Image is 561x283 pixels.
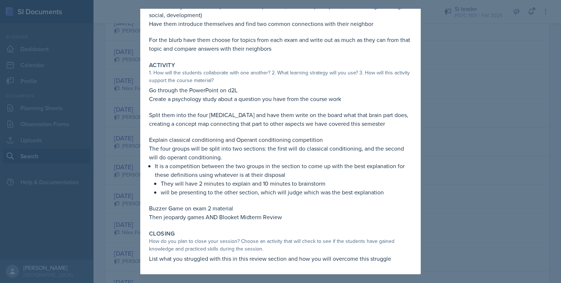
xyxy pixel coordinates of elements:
p: Create a psychology study about a question you have from the course work [149,94,412,103]
p: It is a competition between the two groups in the section to come up with the best explanation fo... [155,162,412,179]
p: will be presenting to the other section, which will judge which was the best explanation [161,188,412,197]
p: The four groups will be split into two sections: the first will do classical conditioning, and th... [149,144,412,162]
div: How do you plan to close your session? Choose an activity that will check to see if the students ... [149,237,412,253]
p: Go through the PowerPoint on d2L [149,86,412,94]
p: For the blurb have them choose for topics from each exam and write out as much as they can from t... [149,35,412,53]
p: Buzzer Game on exam 2 material [149,204,412,213]
div: 1. How will the students collaborate with one another? 2. What learning strategy will you use? 3.... [149,69,412,84]
p: Explain classical conditioning and Operant conditioning competition [149,135,412,144]
p: They will have 2 minutes to explain and 10 minutes to brainstorm [161,179,412,188]
p: Split them into the four [MEDICAL_DATA] and have them write on the board what that brain part doe... [149,111,412,128]
label: Closing [149,230,175,237]
p: Then jeopardy games AND Blooket Midterm Review [149,213,412,221]
label: Activity [149,62,175,69]
p: List what you struggled with this in this review section and how you will overcome this struggle [149,254,412,263]
p: Have them introduce themselves and find two common connections with their neighbor [149,19,412,28]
